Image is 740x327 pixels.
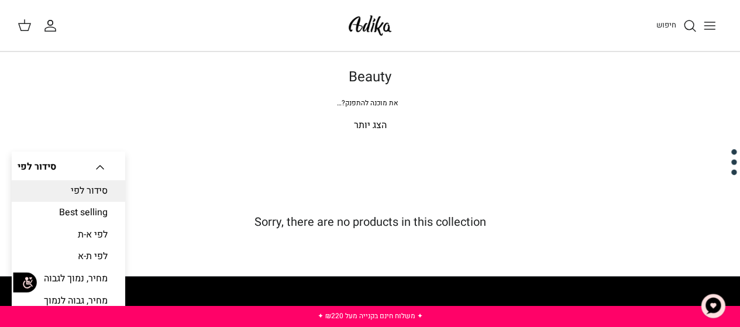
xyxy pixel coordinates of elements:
[18,69,722,86] h1: Beauty
[9,266,41,298] img: accessibility_icon02.svg
[345,12,395,39] img: Adika IL
[12,268,125,290] a: מחיר, נמוך לגבוה
[12,290,125,312] a: מחיר, גבוה לנמוך
[18,160,56,174] span: סידור לפי
[697,13,722,39] button: Toggle menu
[12,224,125,246] a: לפי א-ת
[18,215,722,229] h5: Sorry, there are no products in this collection
[696,288,731,323] button: צ'אט
[337,98,398,108] span: את מוכנה להתפנק?
[18,154,107,180] button: סידור לפי
[18,118,722,133] p: הצג יותר
[12,202,125,224] a: Best selling
[12,246,125,268] a: לפי ת-א
[12,180,125,202] a: סידור לפי
[656,19,676,30] span: חיפוש
[43,19,62,33] a: החשבון שלי
[656,19,697,33] a: חיפוש
[318,311,423,321] a: ✦ משלוח חינם בקנייה מעל ₪220 ✦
